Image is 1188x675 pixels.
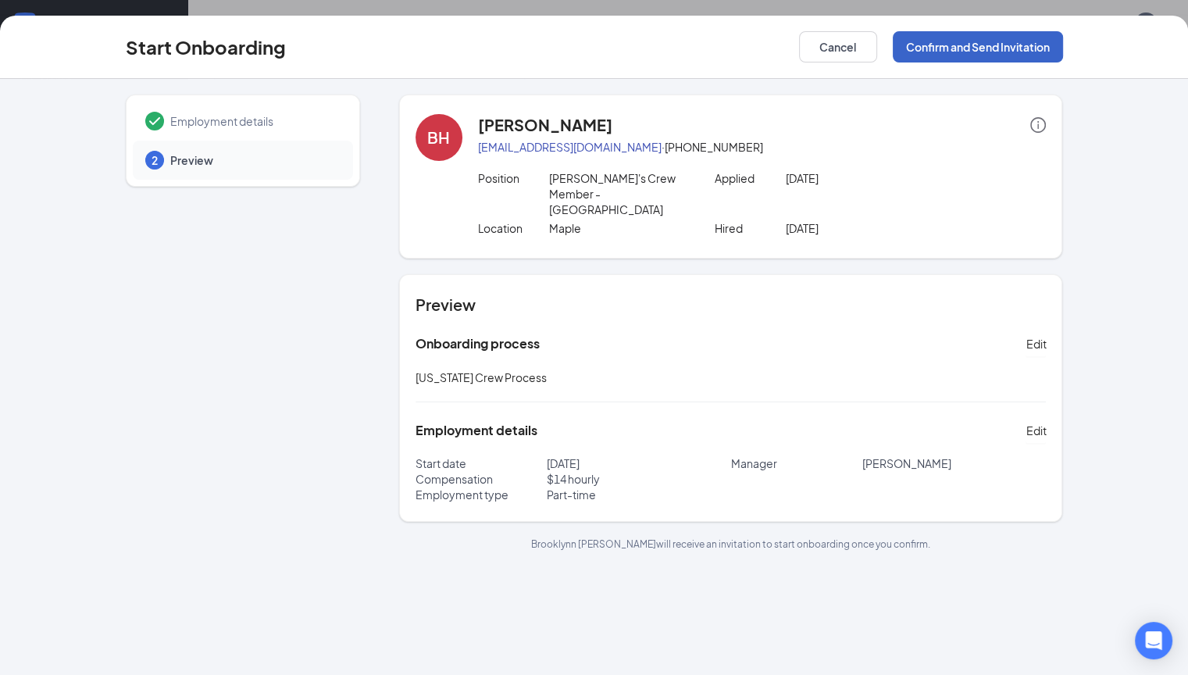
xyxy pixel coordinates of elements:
[1026,418,1046,443] button: Edit
[548,170,690,217] p: [PERSON_NAME]'s Crew Member - [GEOGRAPHIC_DATA]
[786,220,928,236] p: [DATE]
[799,31,877,62] button: Cancel
[416,455,547,471] p: Start date
[730,455,862,471] p: Manager
[416,294,1047,316] h4: Preview
[145,112,164,130] svg: Checkmark
[478,140,662,154] a: [EMAIL_ADDRESS][DOMAIN_NAME]
[478,114,612,136] h4: [PERSON_NAME]
[416,335,540,352] h5: Onboarding process
[1030,117,1046,133] span: info-circle
[1026,336,1046,352] span: Edit
[893,31,1063,62] button: Confirm and Send Invitation
[547,487,731,502] p: Part-time
[416,487,547,502] p: Employment type
[416,370,547,384] span: [US_STATE] Crew Process
[152,152,158,168] span: 2
[427,127,450,148] div: BH
[548,220,690,236] p: Maple
[416,471,547,487] p: Compensation
[416,422,537,439] h5: Employment details
[478,170,549,186] p: Position
[715,220,786,236] p: Hired
[715,170,786,186] p: Applied
[786,170,928,186] p: [DATE]
[478,220,549,236] p: Location
[478,139,1047,155] p: · [PHONE_NUMBER]
[399,537,1063,551] p: Brooklynn [PERSON_NAME] will receive an invitation to start onboarding once you confirm.
[547,471,731,487] p: $ 14 hourly
[1135,622,1172,659] div: Open Intercom Messenger
[1026,331,1046,356] button: Edit
[1026,423,1046,438] span: Edit
[862,455,1047,471] p: [PERSON_NAME]
[547,455,731,471] p: [DATE]
[170,113,337,129] span: Employment details
[126,34,286,60] h3: Start Onboarding
[170,152,337,168] span: Preview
